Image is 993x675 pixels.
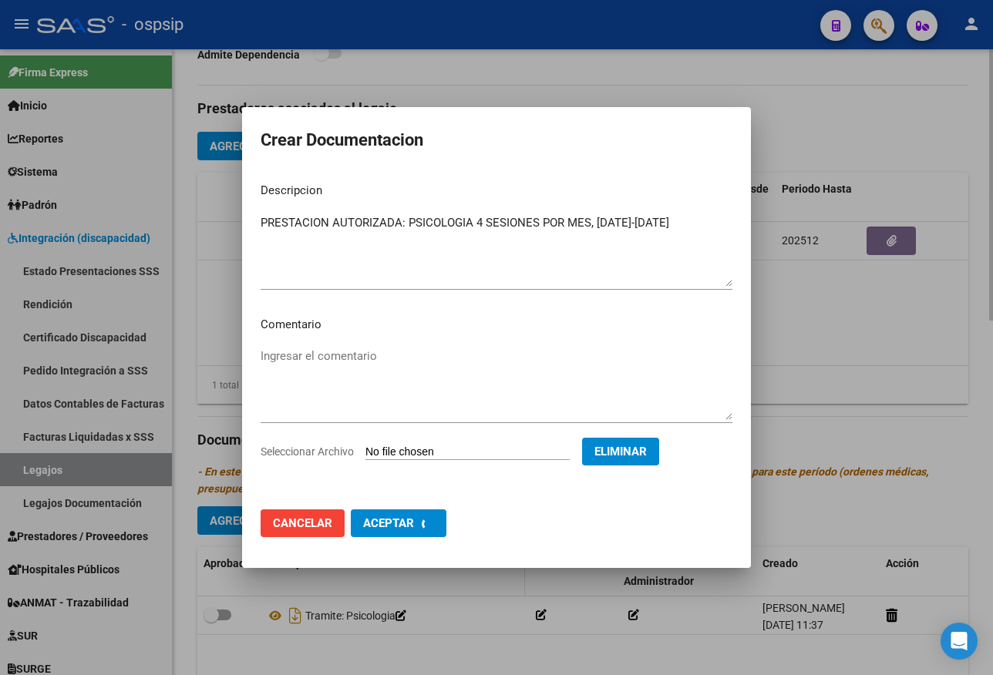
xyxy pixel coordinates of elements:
[941,623,978,660] div: Open Intercom Messenger
[261,182,732,200] p: Descripcion
[582,438,659,465] button: Eliminar
[594,445,647,458] span: Eliminar
[261,316,732,334] p: Comentario
[351,509,446,537] button: Aceptar
[273,516,332,530] span: Cancelar
[261,509,345,537] button: Cancelar
[363,516,414,530] span: Aceptar
[261,445,354,458] span: Seleccionar Archivo
[261,126,732,155] h2: Crear Documentacion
